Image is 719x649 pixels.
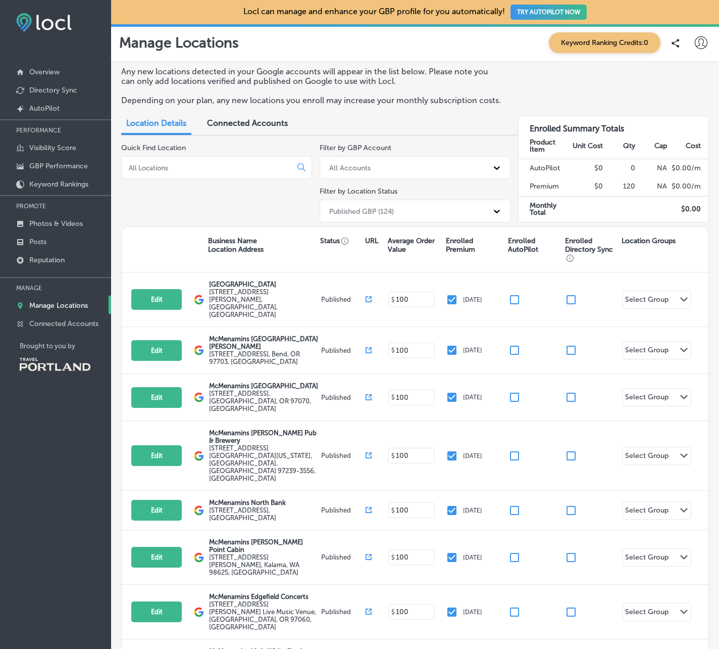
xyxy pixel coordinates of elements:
[625,451,669,463] div: Select Group
[463,554,482,561] p: [DATE]
[131,289,182,310] button: Edit
[131,547,182,568] button: Edit
[207,118,288,128] span: Connected Accounts
[121,67,503,86] p: Any new locations detected in your Google accounts will appear in the list below. Please note you...
[388,237,441,254] p: Average Order Value
[391,609,395,616] p: $
[209,506,319,522] label: [STREET_ADDRESS] , [GEOGRAPHIC_DATA]
[549,32,660,53] span: Keyword Ranking Credits: 0
[329,207,394,215] div: Published GBP (124)
[320,144,391,152] label: Filter by GBP Account
[572,133,603,159] th: Unit Cost
[508,237,559,254] p: Enrolled AutoPilot
[321,452,366,459] p: Published
[636,133,667,159] th: Cap
[321,608,366,616] p: Published
[29,301,88,310] p: Manage Locations
[16,13,72,32] img: fda3e92497d09a02dc62c9cd864e3231.png
[320,237,365,245] p: Status
[29,256,65,264] p: Reputation
[209,281,319,288] p: [GEOGRAPHIC_DATA]
[29,180,88,189] p: Keyword Rankings
[636,159,667,177] td: NA
[625,295,669,307] div: Select Group
[131,340,182,361] button: Edit
[209,390,319,412] label: [STREET_ADDRESS] , [GEOGRAPHIC_DATA], OR 97070, [GEOGRAPHIC_DATA]
[29,162,88,170] p: GBP Performance
[209,288,319,318] label: [STREET_ADDRESS][PERSON_NAME] , [GEOGRAPHIC_DATA], [GEOGRAPHIC_DATA]
[391,394,395,401] p: $
[391,507,395,514] p: $
[667,133,708,159] th: Cost
[128,163,289,172] input: All Locations
[391,452,395,459] p: $
[391,296,395,303] p: $
[209,553,319,576] label: [STREET_ADDRESS][PERSON_NAME] , Kalama, WA 98625, [GEOGRAPHIC_DATA]
[625,506,669,518] div: Select Group
[463,452,482,459] p: [DATE]
[131,445,182,466] button: Edit
[194,345,204,355] img: logo
[209,382,319,390] p: McMenamins [GEOGRAPHIC_DATA]
[209,538,319,553] p: McMenamins [PERSON_NAME] Point Cabin
[131,387,182,408] button: Edit
[463,296,482,303] p: [DATE]
[625,346,669,357] div: Select Group
[463,507,482,514] p: [DATE]
[321,296,366,303] p: Published
[667,159,708,177] td: $ 0.00 /m
[391,347,395,354] p: $
[321,553,366,561] p: Published
[530,138,555,154] strong: Product Item
[20,342,111,350] p: Brought to you by
[194,607,204,617] img: logo
[321,506,366,514] p: Published
[126,118,186,128] span: Location Details
[625,393,669,404] div: Select Group
[131,500,182,521] button: Edit
[29,86,77,95] p: Directory Sync
[365,237,378,245] p: URL
[463,394,482,401] p: [DATE]
[29,104,60,113] p: AutoPilot
[603,177,635,196] td: 120
[119,34,239,51] p: Manage Locations
[321,394,366,401] p: Published
[209,600,319,631] label: [STREET_ADDRESS][PERSON_NAME] Live Music Venue , [GEOGRAPHIC_DATA], OR 97060, [GEOGRAPHIC_DATA]
[194,392,204,402] img: logo
[29,68,60,76] p: Overview
[667,177,708,196] td: $ 0.00 /m
[519,159,572,177] td: AutoPilot
[194,505,204,516] img: logo
[391,554,395,561] p: $
[603,159,635,177] td: 0
[636,177,667,196] td: NA
[321,347,366,354] p: Published
[209,350,319,365] label: [STREET_ADDRESS] , Bend, OR 97703, [GEOGRAPHIC_DATA]
[131,601,182,622] button: Edit
[320,187,397,196] label: Filter by Location Status
[29,319,98,328] p: Connected Accounts
[194,552,204,563] img: logo
[519,116,708,133] h3: Enrolled Summary Totals
[194,451,204,461] img: logo
[209,499,319,506] p: McMenamins North Bank
[603,133,635,159] th: Qty
[329,163,371,172] div: All Accounts
[519,196,572,222] td: Monthly Total
[622,237,676,245] p: Location Groups
[510,5,587,20] button: TRY AUTOPILOT NOW
[20,358,90,371] img: Travel Portland
[625,553,669,565] div: Select Group
[29,238,46,246] p: Posts
[667,196,708,222] td: $ 0.00
[209,593,319,600] p: McMenamins Edgefield Concerts
[625,608,669,619] div: Select Group
[29,219,83,228] p: Photos & Videos
[572,159,603,177] td: $0
[463,347,482,354] p: [DATE]
[194,295,204,305] img: logo
[208,237,264,254] p: Business Name Location Address
[446,237,503,254] p: Enrolled Premium
[519,177,572,196] td: Premium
